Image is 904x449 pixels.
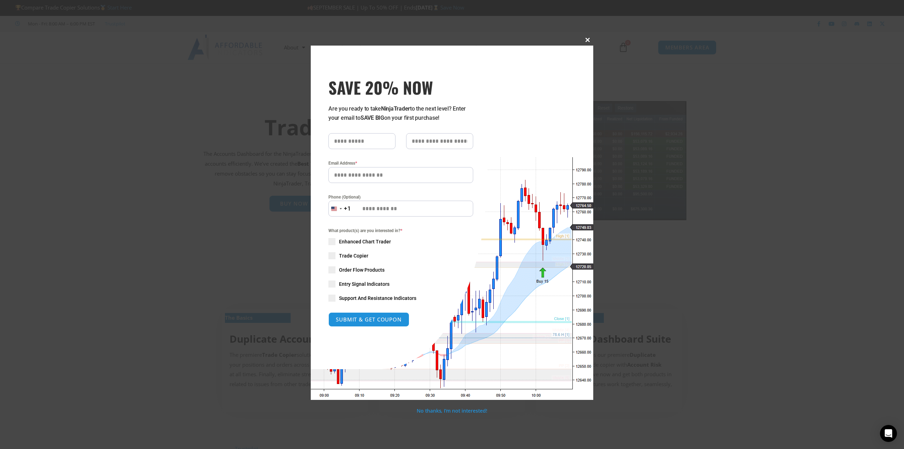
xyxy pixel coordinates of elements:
button: Selected country [328,201,351,217]
h3: SAVE 20% NOW [328,77,473,97]
label: Email Address [328,160,473,167]
strong: NinjaTrader [381,105,410,112]
strong: SAVE BIG [361,114,384,121]
label: Trade Copier [328,252,473,259]
span: Order Flow Products [339,266,385,273]
a: No thanks, I’m not interested! [417,407,487,414]
span: What product(s) are you interested in? [328,227,473,234]
label: Support And Resistance Indicators [328,295,473,302]
label: Enhanced Chart Trader [328,238,473,245]
span: Trade Copier [339,252,368,259]
span: Support And Resistance Indicators [339,295,416,302]
label: Entry Signal Indicators [328,280,473,288]
button: SUBMIT & GET COUPON [328,312,409,327]
div: Open Intercom Messenger [880,425,897,442]
label: Phone (Optional) [328,194,473,201]
label: Order Flow Products [328,266,473,273]
p: Are you ready to take to the next level? Enter your email to on your first purchase! [328,104,473,123]
span: Entry Signal Indicators [339,280,389,288]
div: +1 [344,204,351,213]
span: Enhanced Chart Trader [339,238,391,245]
